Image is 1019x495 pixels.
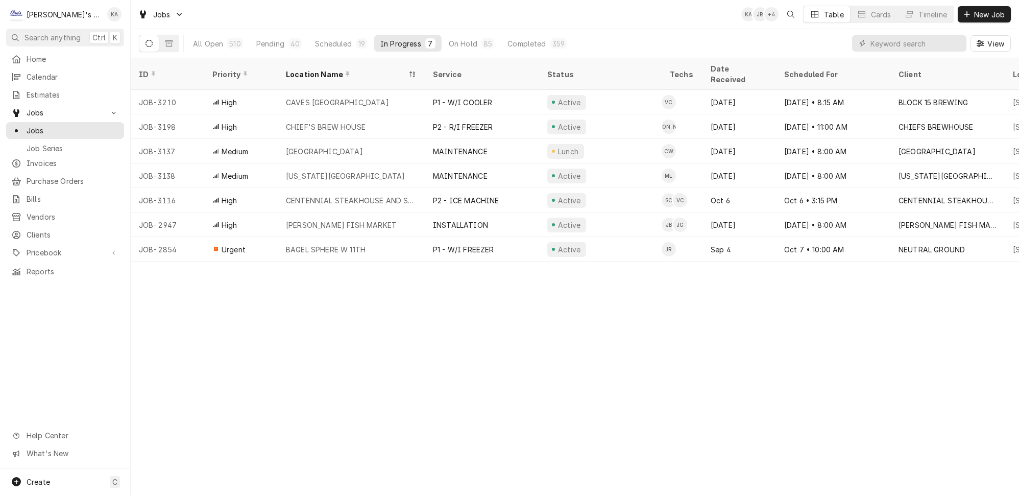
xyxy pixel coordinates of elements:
[824,9,844,20] div: Table
[433,146,488,157] div: MAINTENANCE
[27,9,102,20] div: [PERSON_NAME]'s Refrigeration
[662,242,676,256] div: Jeff Rue's Avatar
[433,195,499,206] div: P2 - ICE MACHINE
[985,38,1006,49] span: View
[92,32,106,43] span: Ctrl
[662,95,676,109] div: VC
[870,35,961,52] input: Keyword search
[286,97,389,108] div: CAVES [GEOGRAPHIC_DATA]
[899,195,997,206] div: CENTENNIAL STEAKHOUSE AND SPORTS BAR
[711,63,766,85] div: Date Received
[131,213,204,237] div: JOB-2947
[222,122,237,132] span: High
[753,7,767,21] div: Jeff Rue's Avatar
[673,193,687,207] div: Valente Castillo's Avatar
[702,90,776,114] div: [DATE]
[131,237,204,262] div: JOB-2854
[662,193,676,207] div: SC
[753,7,767,21] div: JR
[662,120,676,134] div: [PERSON_NAME]
[899,97,968,108] div: BLOCK 15 BREWING
[131,90,204,114] div: JOB-3210
[673,193,687,207] div: VC
[222,244,246,255] span: Urgent
[662,169,676,183] div: ML
[702,237,776,262] div: Sep 4
[556,171,582,181] div: Active
[673,218,687,232] div: Johnny Guerra's Avatar
[899,69,994,80] div: Client
[27,143,119,154] span: Job Series
[27,266,119,277] span: Reports
[27,194,119,204] span: Bills
[113,32,117,43] span: K
[27,448,118,459] span: What's New
[131,163,204,188] div: JOB-3138
[131,114,204,139] div: JOB-3198
[229,38,240,49] div: 510
[6,263,124,280] a: Reports
[784,69,880,80] div: Scheduled For
[741,7,756,21] div: KA
[222,171,248,181] span: Medium
[286,146,363,157] div: [GEOGRAPHIC_DATA]
[776,114,890,139] div: [DATE] • 11:00 AM
[27,430,118,441] span: Help Center
[212,69,268,80] div: Priority
[286,171,405,181] div: [US_STATE][GEOGRAPHIC_DATA]
[702,114,776,139] div: [DATE]
[286,195,417,206] div: CENTENNIAL STEAKHOUSE AND SPORTS BAR
[741,7,756,21] div: Korey Austin's Avatar
[702,188,776,213] div: Oct 6
[256,38,284,49] div: Pending
[899,171,997,181] div: [US_STATE][GEOGRAPHIC_DATA]
[25,32,81,43] span: Search anything
[193,38,223,49] div: All Open
[286,244,366,255] div: BAGEL SPHERE W 11TH
[670,69,694,80] div: Techs
[776,237,890,262] div: Oct 7 • 10:00 AM
[776,213,890,237] div: [DATE] • 8:00 AM
[6,104,124,121] a: Go to Jobs
[6,244,124,261] a: Go to Pricebook
[27,247,104,258] span: Pricebook
[871,9,891,20] div: Cards
[702,163,776,188] div: [DATE]
[6,68,124,85] a: Calendar
[662,95,676,109] div: Valente Castillo's Avatar
[131,188,204,213] div: JOB-3116
[556,122,582,132] div: Active
[222,146,248,157] span: Medium
[776,163,890,188] div: [DATE] • 8:00 AM
[222,97,237,108] span: High
[971,35,1011,52] button: View
[958,6,1011,22] button: New Job
[380,38,421,49] div: In Progress
[315,38,352,49] div: Scheduled
[547,69,651,80] div: Status
[662,242,676,256] div: JR
[27,158,119,169] span: Invoices
[6,122,124,139] a: Jobs
[433,171,488,181] div: MAINTENANCE
[899,122,974,132] div: CHIEFS BREWHOUSE
[139,69,194,80] div: ID
[6,140,124,157] a: Job Series
[662,144,676,158] div: CW
[112,477,117,487] span: C
[9,7,23,21] div: Clay's Refrigeration's Avatar
[662,218,676,232] div: JB
[27,478,50,486] span: Create
[27,229,119,240] span: Clients
[6,155,124,172] a: Invoices
[6,445,124,462] a: Go to What's New
[222,220,237,230] span: High
[764,7,779,21] div: + 4
[286,69,406,80] div: Location Name
[6,226,124,243] a: Clients
[6,208,124,225] a: Vendors
[134,6,188,23] a: Go to Jobs
[662,169,676,183] div: Mikah Levitt-Freimuth's Avatar
[662,193,676,207] div: Steven Cramer's Avatar
[433,244,494,255] div: P1 - W/I FREEZER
